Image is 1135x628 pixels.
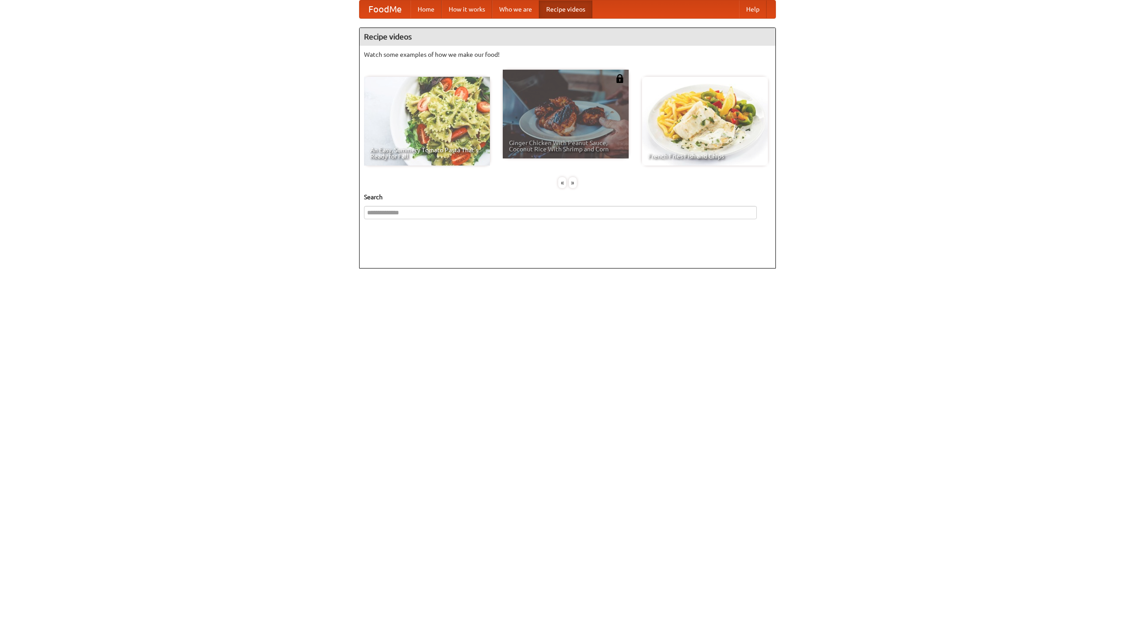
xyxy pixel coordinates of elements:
[615,74,624,83] img: 483408.png
[558,177,566,188] div: «
[569,177,577,188] div: »
[360,28,775,46] h4: Recipe videos
[364,50,771,59] p: Watch some examples of how we make our food!
[648,153,762,159] span: French Fries Fish and Chips
[364,77,490,166] a: An Easy, Summery Tomato Pasta That's Ready for Fall
[642,77,768,166] a: French Fries Fish and Chips
[442,0,492,18] a: How it works
[539,0,592,18] a: Recipe videos
[411,0,442,18] a: Home
[364,193,771,201] h5: Search
[370,147,484,159] span: An Easy, Summery Tomato Pasta That's Ready for Fall
[360,0,411,18] a: FoodMe
[739,0,767,18] a: Help
[492,0,539,18] a: Who we are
